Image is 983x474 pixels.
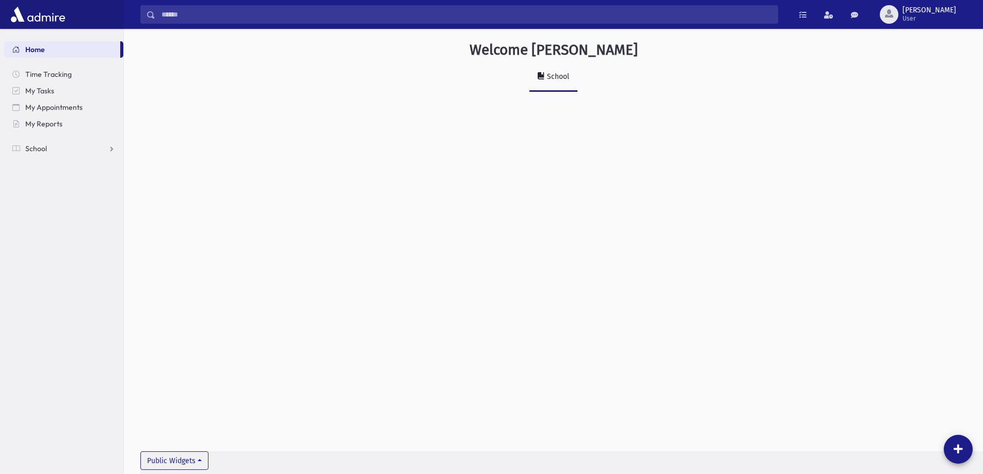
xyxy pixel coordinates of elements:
div: School [545,72,569,81]
input: Search [155,5,778,24]
span: My Appointments [25,103,83,112]
span: My Tasks [25,86,54,95]
span: Time Tracking [25,70,72,79]
span: [PERSON_NAME] [903,6,956,14]
span: School [25,144,47,153]
span: User [903,14,956,23]
a: My Tasks [4,83,123,99]
a: Home [4,41,120,58]
a: My Reports [4,116,123,132]
a: School [529,63,577,92]
a: My Appointments [4,99,123,116]
button: Public Widgets [140,451,208,470]
h3: Welcome [PERSON_NAME] [470,41,638,59]
span: My Reports [25,119,62,128]
img: AdmirePro [8,4,68,25]
a: School [4,140,123,157]
span: Home [25,45,45,54]
a: Time Tracking [4,66,123,83]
